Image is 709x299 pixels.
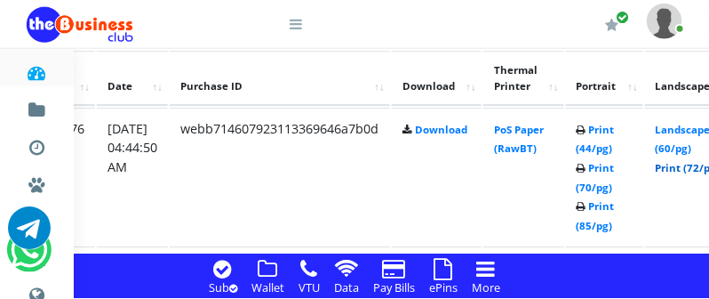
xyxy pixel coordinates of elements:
[566,51,643,106] th: Portrait: activate to sort column ascending
[577,161,615,194] a: Print (70/pg)
[246,277,290,296] a: Wallet
[27,85,47,128] a: Fund wallet
[429,279,458,295] small: ePins
[97,108,168,246] td: [DATE] 04:44:50 AM
[392,51,482,106] th: Download: activate to sort column ascending
[329,277,364,296] a: Data
[472,279,500,295] small: More
[647,4,682,38] img: User
[27,123,47,166] a: Transactions
[577,199,615,232] a: Print (85/pg)
[97,51,168,106] th: Date: activate to sort column ascending
[577,123,615,156] a: Print (44/pg)
[27,48,47,91] a: Dashboard
[27,160,47,203] a: Miscellaneous Payments
[373,279,415,295] small: Pay Bills
[483,51,564,106] th: Thermal Printer: activate to sort column ascending
[68,196,216,226] a: Nigerian VTU
[209,279,237,295] small: Sub
[203,277,243,296] a: Sub
[605,18,618,32] i: Renew/Upgrade Subscription
[27,7,133,43] img: Logo
[11,242,47,271] a: Chat for support
[415,123,467,136] a: Download
[616,11,629,24] span: Renew/Upgrade Subscription
[293,277,325,296] a: VTU
[251,279,284,295] small: Wallet
[494,123,544,156] a: PoS Paper (RawBT)
[299,279,320,295] small: VTU
[8,220,51,249] a: Chat for support
[170,108,390,246] td: webb714607923113369646a7b0d
[334,279,359,295] small: Data
[368,277,420,296] a: Pay Bills
[68,222,216,252] a: International VTU
[170,51,390,106] th: Purchase ID: activate to sort column ascending
[424,277,463,296] a: ePins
